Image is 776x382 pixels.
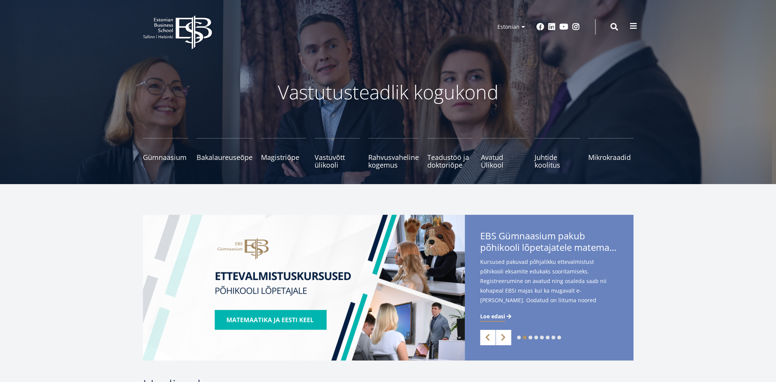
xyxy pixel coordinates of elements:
a: Bakalaureuseõpe [197,138,253,169]
a: Teadustöö ja doktoriõpe [427,138,472,169]
a: Vastuvõtt ülikooli [315,138,360,169]
span: EBS Gümnaasium pakub [480,230,618,255]
a: 8 [557,336,561,339]
a: Loe edasi [480,313,513,320]
a: Next [496,330,511,345]
a: Mikrokraadid [588,138,633,169]
span: Loe edasi [480,313,505,320]
span: Magistriõpe [261,153,306,161]
a: 5 [540,336,544,339]
span: Gümnaasium [143,153,188,161]
a: Juhtide koolitus [535,138,580,169]
a: Magistriõpe [261,138,306,169]
span: Mikrokraadid [588,153,633,161]
span: Juhtide koolitus [535,153,580,169]
a: 6 [546,336,550,339]
a: Youtube [559,23,568,31]
span: Avatud Ülikool [481,153,526,169]
img: EBS Gümnaasiumi ettevalmistuskursused [143,215,465,361]
a: Avatud Ülikool [481,138,526,169]
a: 3 [528,336,532,339]
a: Previous [480,330,495,345]
span: Teadustöö ja doktoriõpe [427,153,472,169]
span: Vastuvõtt ülikooli [315,153,360,169]
a: Gümnaasium [143,138,188,169]
a: 4 [534,336,538,339]
span: Bakalaureuseõpe [197,153,253,161]
a: Rahvusvaheline kogemus [368,138,419,169]
a: Linkedin [548,23,556,31]
a: Instagram [572,23,580,31]
a: 2 [523,336,527,339]
p: Vastutusteadlik kogukond [185,81,591,104]
span: Rahvusvaheline kogemus [368,153,419,169]
a: 7 [551,336,555,339]
a: Facebook [536,23,544,31]
span: põhikooli lõpetajatele matemaatika- ja eesti keele kursuseid [480,242,618,253]
a: 1 [517,336,521,339]
span: Kursused pakuvad põhjalikku ettevalmistust põhikooli eksamite edukaks sooritamiseks. Registreerum... [480,257,618,317]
